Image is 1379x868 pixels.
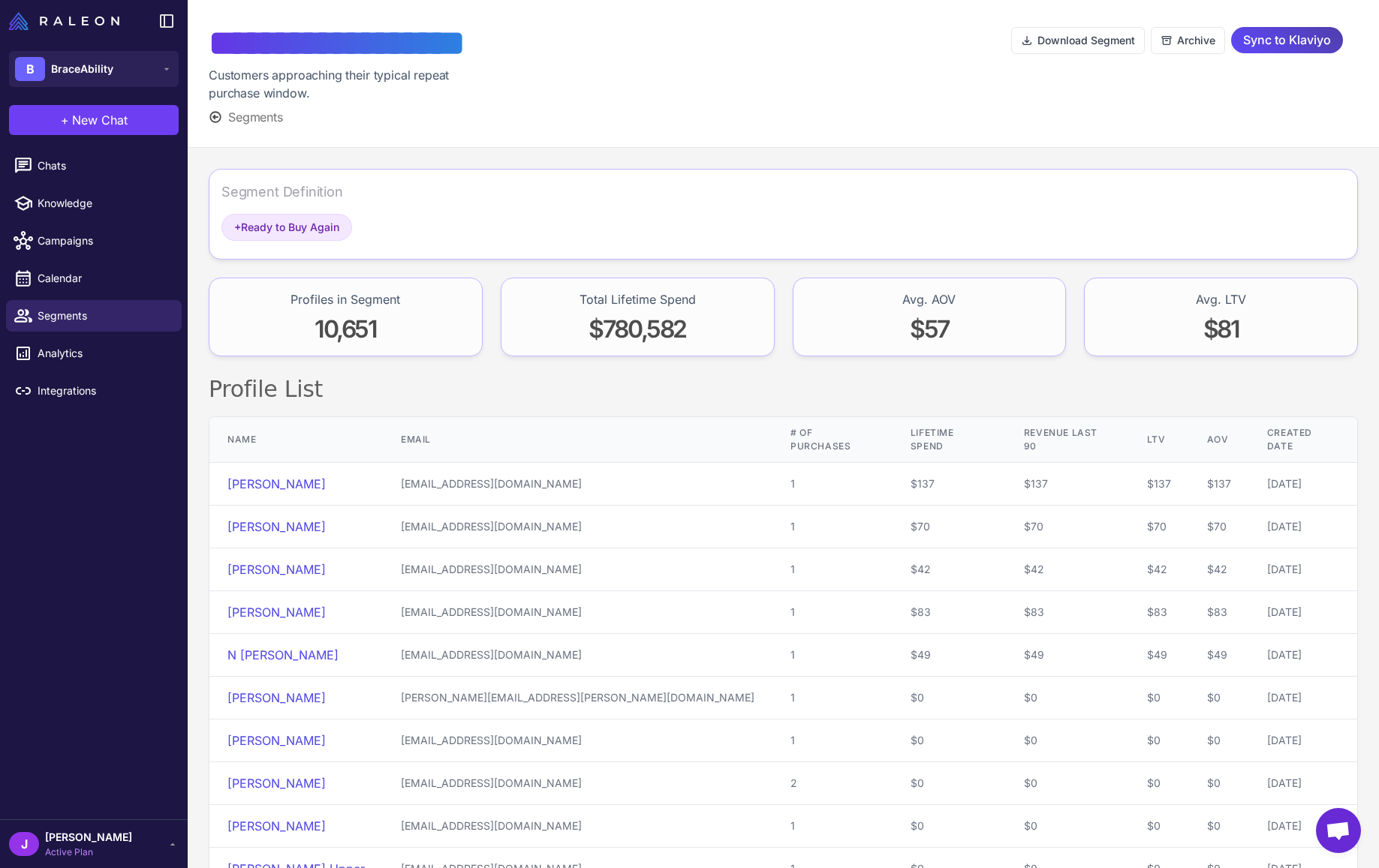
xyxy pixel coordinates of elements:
td: $0 [1129,805,1189,848]
a: Open chat [1316,808,1361,853]
span: + [234,221,241,233]
span: Segments [38,308,170,324]
a: Integrations [6,375,182,407]
td: $42 [893,548,1006,591]
th: Name [209,417,383,463]
a: [PERSON_NAME] [227,562,326,577]
span: BraceAbility [51,61,113,77]
td: $70 [1129,506,1189,548]
td: [DATE] [1249,762,1357,805]
td: $137 [1129,463,1189,506]
div: Segment Definition [221,182,343,202]
td: $0 [1006,677,1129,719]
td: $0 [1189,762,1249,805]
span: Ready to Buy Again [234,219,339,236]
td: $49 [1129,634,1189,677]
th: AOV [1189,417,1249,463]
td: $49 [893,634,1006,677]
span: Campaigns [38,233,170,249]
button: Archive [1151,27,1225,54]
td: $83 [893,591,1006,634]
td: $70 [1006,506,1129,548]
span: + [61,111,69,129]
th: Revenue Last 90 [1006,417,1129,463]
td: $0 [1006,805,1129,848]
a: N [PERSON_NAME] [227,647,339,662]
td: 1 [772,634,893,677]
div: Avg. LTV [1196,290,1246,308]
span: [PERSON_NAME] [45,829,132,845]
td: [EMAIL_ADDRESS][DOMAIN_NAME] [383,805,772,848]
a: [PERSON_NAME] [227,519,326,534]
span: 10,651 [315,314,377,344]
td: [EMAIL_ADDRESS][DOMAIN_NAME] [383,634,772,677]
span: Chats [38,158,170,174]
td: $0 [1006,719,1129,762]
th: Email [383,417,772,463]
a: [PERSON_NAME] [227,605,326,620]
td: $0 [1129,677,1189,719]
div: J [9,832,39,856]
span: Analytics [38,345,170,362]
td: $83 [1129,591,1189,634]
a: Analytics [6,338,182,369]
td: $0 [1189,719,1249,762]
td: [EMAIL_ADDRESS][DOMAIN_NAME] [383,463,772,506]
td: $42 [1006,548,1129,591]
a: [PERSON_NAME] [227,690,326,705]
td: $42 [1129,548,1189,591]
div: B [15,57,45,81]
th: LTV [1129,417,1189,463]
span: Segments [228,108,283,126]
a: Calendar [6,263,182,294]
td: $137 [1189,463,1249,506]
th: Lifetime Spend [893,417,1006,463]
span: New Chat [72,111,128,129]
td: $0 [893,805,1006,848]
td: [DATE] [1249,677,1357,719]
td: [DATE] [1249,506,1357,548]
div: Total Lifetime Spend [580,290,696,308]
td: [DATE] [1249,463,1357,506]
td: [EMAIL_ADDRESS][DOMAIN_NAME] [383,591,772,634]
td: [EMAIL_ADDRESS][DOMAIN_NAME] [383,719,772,762]
td: $42 [1189,548,1249,591]
button: +New Chat [9,105,179,135]
td: [EMAIL_ADDRESS][DOMAIN_NAME] [383,548,772,591]
img: Raleon Logo [9,12,119,30]
div: Profiles in Segment [291,290,400,308]
td: 1 [772,805,893,848]
td: $83 [1189,591,1249,634]
th: Created Date [1249,417,1357,463]
td: 1 [772,677,893,719]
td: [DATE] [1249,634,1357,677]
td: [EMAIL_ADDRESS][DOMAIN_NAME] [383,762,772,805]
td: $70 [893,506,1006,548]
td: [DATE] [1249,548,1357,591]
span: Sync to Klaviyo [1243,27,1331,53]
a: [PERSON_NAME] [227,476,326,491]
a: Chats [6,150,182,182]
td: [DATE] [1249,719,1357,762]
td: 1 [772,719,893,762]
span: $780,582 [589,314,686,344]
td: $70 [1189,506,1249,548]
a: [PERSON_NAME] [227,776,326,791]
td: $0 [1189,677,1249,719]
td: $137 [893,463,1006,506]
td: 1 [772,463,893,506]
td: 1 [772,548,893,591]
td: $0 [1129,719,1189,762]
td: $0 [893,677,1006,719]
a: [PERSON_NAME] [227,733,326,748]
td: $49 [1006,634,1129,677]
th: # of Purchases [772,417,893,463]
td: [EMAIL_ADDRESS][DOMAIN_NAME] [383,506,772,548]
h2: Profile List [209,374,1358,404]
td: $49 [1189,634,1249,677]
td: 2 [772,762,893,805]
span: Knowledge [38,195,170,212]
button: Download Segment [1011,27,1145,54]
span: Calendar [38,270,170,287]
button: Segments [209,108,283,126]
